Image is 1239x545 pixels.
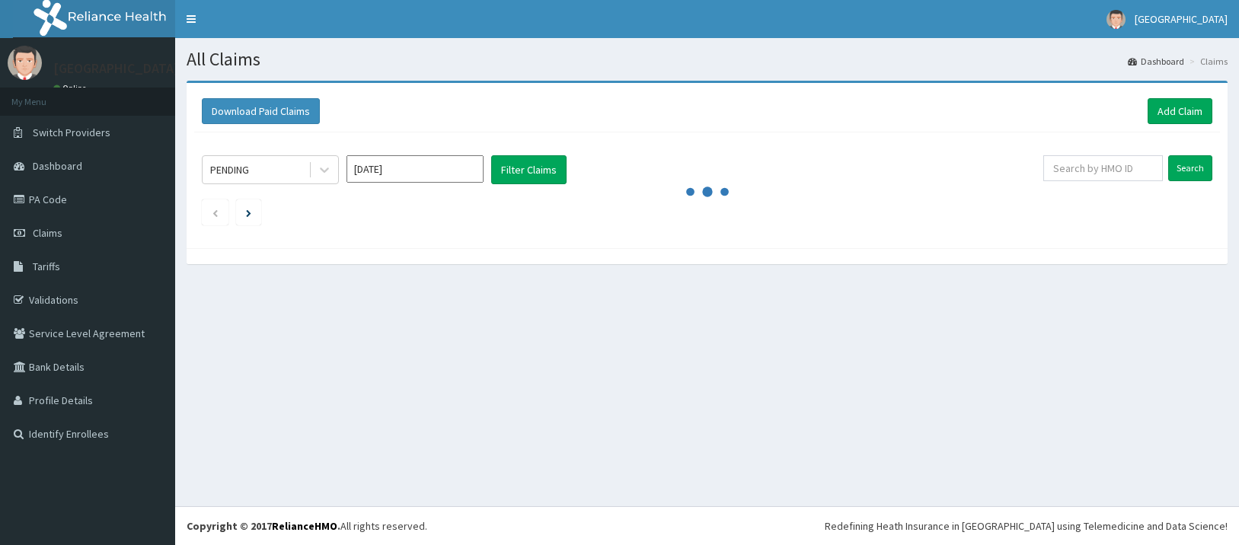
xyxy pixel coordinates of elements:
span: Claims [33,226,62,240]
a: Add Claim [1148,98,1212,124]
div: Redefining Heath Insurance in [GEOGRAPHIC_DATA] using Telemedicine and Data Science! [825,518,1228,534]
a: Next page [246,206,251,219]
a: Online [53,83,90,94]
li: Claims [1186,55,1228,68]
span: Dashboard [33,159,82,173]
input: Search [1168,155,1212,181]
svg: audio-loading [685,169,730,215]
div: PENDING [210,162,249,177]
strong: Copyright © 2017 . [187,519,340,533]
button: Filter Claims [491,155,567,184]
span: [GEOGRAPHIC_DATA] [1135,12,1228,26]
span: Switch Providers [33,126,110,139]
input: Select Month and Year [346,155,484,183]
input: Search by HMO ID [1043,155,1163,181]
a: Dashboard [1128,55,1184,68]
img: User Image [8,46,42,80]
button: Download Paid Claims [202,98,320,124]
h1: All Claims [187,49,1228,69]
span: Tariffs [33,260,60,273]
footer: All rights reserved. [175,506,1239,545]
img: User Image [1106,10,1126,29]
a: RelianceHMO [272,519,337,533]
a: Previous page [212,206,219,219]
p: [GEOGRAPHIC_DATA] [53,62,179,75]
